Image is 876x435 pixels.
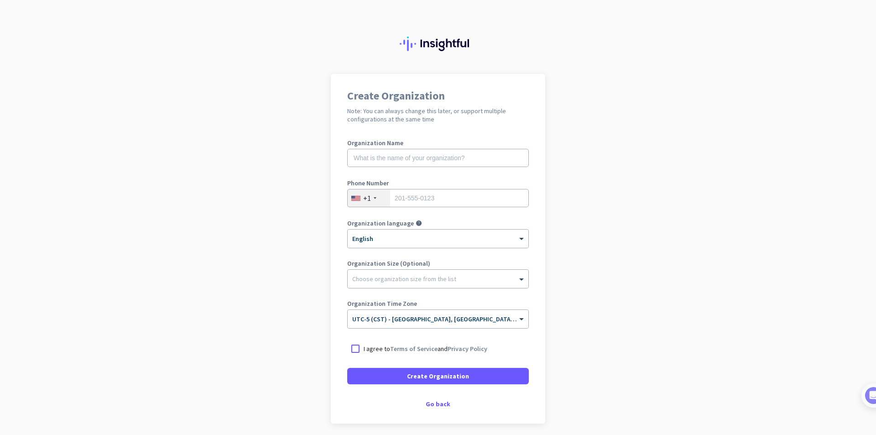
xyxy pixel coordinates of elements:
[347,401,529,407] div: Go back
[363,194,371,203] div: +1
[448,345,487,353] a: Privacy Policy
[407,372,469,381] span: Create Organization
[347,368,529,384] button: Create Organization
[364,344,487,353] p: I agree to and
[347,220,414,226] label: Organization language
[347,149,529,167] input: What is the name of your organization?
[390,345,438,353] a: Terms of Service
[347,180,529,186] label: Phone Number
[400,37,476,51] img: Insightful
[347,189,529,207] input: 201-555-0123
[347,90,529,101] h1: Create Organization
[347,107,529,123] h2: Note: You can always change this later, or support multiple configurations at the same time
[347,300,529,307] label: Organization Time Zone
[416,220,422,226] i: help
[347,260,529,267] label: Organization Size (Optional)
[347,140,529,146] label: Organization Name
